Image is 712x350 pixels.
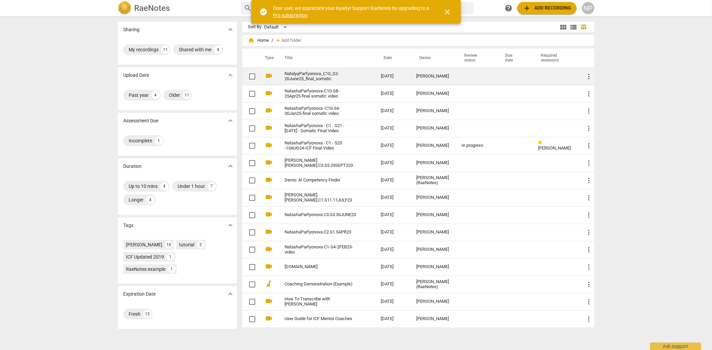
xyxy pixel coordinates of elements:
img: Logo [118,1,131,15]
a: NatalyaParfyonova_C10_S2-20June25_final_somatic [285,71,356,82]
span: videocam [265,72,273,80]
td: [DATE] [375,154,411,172]
span: audiotrack [265,280,273,288]
td: [DATE] [375,310,411,328]
a: Coaching Demonstration (Example) [285,282,356,287]
div: Longer [129,196,144,203]
div: [PERSON_NAME] [416,126,451,131]
div: My recordings [129,46,159,53]
span: add [275,37,281,44]
span: close [443,8,451,16]
span: videocam [265,297,273,305]
span: add [523,4,531,12]
span: more_vert [585,263,593,271]
span: view_module [559,23,567,31]
td: [DATE] [375,189,411,206]
div: ICF Updated 2019 [126,253,164,260]
a: NatashaParfyonova-C1-S4-2FEB23-video [285,245,356,255]
span: more_vert [585,228,593,237]
span: more_vert [585,298,593,306]
td: [DATE] [375,293,411,310]
span: help [504,4,513,12]
span: Add folder [281,38,301,43]
th: Review status [456,49,497,68]
div: 1 [168,265,176,273]
div: Sort By [248,24,261,30]
td: [DATE] [375,172,411,189]
div: 1 [167,253,174,261]
div: Shared with me [179,46,211,53]
span: more_vert [585,159,593,167]
th: Type [259,49,276,68]
p: Sharing [123,26,140,33]
a: [PERSON_NAME].[PERSON_NAME].C3.S5.29SEPT223 [285,158,356,168]
button: Show more [225,70,236,80]
td: [DATE] [375,68,411,85]
button: Close [439,4,455,20]
th: Due date [497,49,533,68]
div: Up to 10 mins [129,183,158,190]
div: Default [264,22,289,33]
button: Upload [517,2,577,14]
button: Show more [225,220,236,230]
td: [DATE] [375,241,411,258]
a: NatashaParfyonova -C10-S6-30Jan25-final somatic video [285,106,356,116]
p: Assessment Due [123,117,158,124]
span: expand_more [226,25,234,34]
div: [PERSON_NAME] [416,247,451,252]
div: [PERSON_NAME] [416,264,451,269]
div: Dear user, we appreciate your loyalty! Support RaeNotes by upgrading to a [273,5,431,19]
p: Tags [123,222,133,229]
td: [DATE] [375,102,411,120]
button: Show more [225,24,236,35]
th: Owner [411,49,456,68]
div: [PERSON_NAME] [416,91,451,96]
a: LogoRaeNotes [118,1,236,15]
span: more_vert [585,72,593,81]
button: Show more [225,161,236,171]
span: more_vert [585,194,593,202]
span: more_vert [585,124,593,133]
a: Pro subscription [273,13,308,18]
div: Older [169,92,180,99]
td: [DATE] [375,258,411,276]
span: videocam [265,176,273,184]
a: NatashaParfyonova C3.S3.30JUNE23 [285,212,356,217]
div: 10 [165,241,173,248]
p: Upload Date [123,72,149,79]
span: videocam [265,262,273,270]
div: Ask support [650,343,701,350]
span: videocam [265,158,273,167]
div: [PERSON_NAME] [416,230,451,235]
div: 4 [160,182,168,190]
button: NP [582,2,594,14]
div: 4 [146,196,155,204]
span: expand_more [226,221,234,229]
button: Show more [225,116,236,126]
span: check_circle [259,8,268,16]
div: 4 [214,46,222,54]
div: tutorial [179,241,194,248]
a: Help [502,2,515,14]
div: 11 [183,91,191,99]
span: expand_more [226,71,234,79]
div: 15 [143,310,151,318]
span: [PERSON_NAME] [538,145,571,151]
th: Title [276,49,375,68]
span: more_vert [585,107,593,115]
span: Review status: in progress [538,140,545,145]
span: more_vert [585,211,593,219]
span: videocam [265,314,273,322]
div: [PERSON_NAME] [126,241,162,248]
a: NatashaParfyonova-C10-S8-25Apr25-final somatic video [285,89,356,99]
th: Required assessors [533,49,579,68]
span: Home [248,37,269,44]
span: table_chart [581,24,587,30]
div: 11 [161,46,169,54]
span: more_vert [585,246,593,254]
span: more_vert [585,315,593,323]
span: search [244,4,252,12]
th: Date [375,49,411,68]
span: videocam [265,193,273,201]
div: [PERSON_NAME] [416,212,451,217]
